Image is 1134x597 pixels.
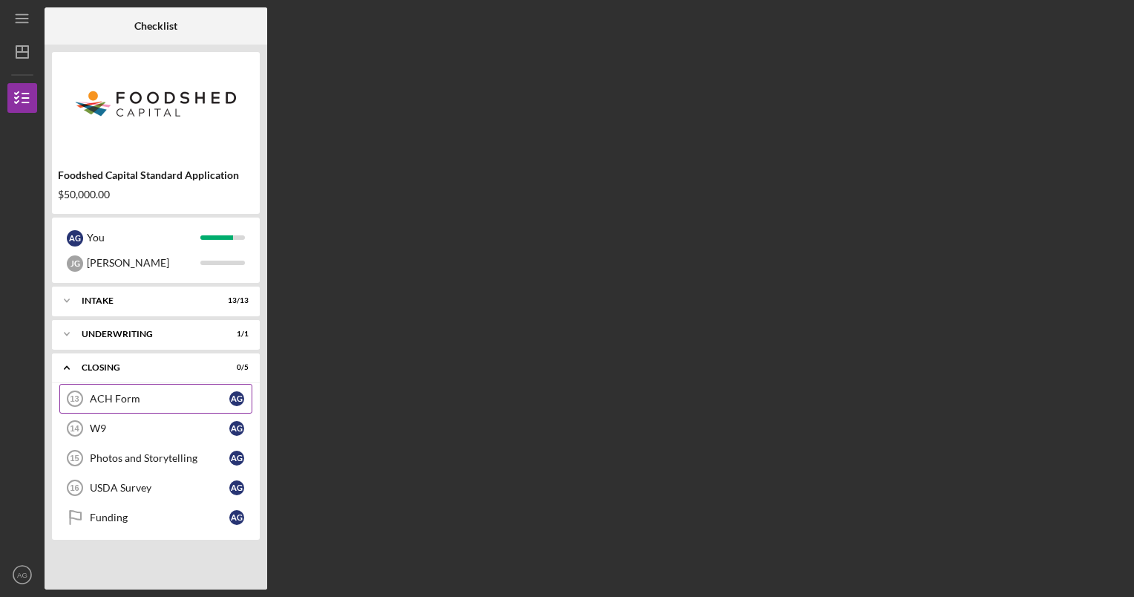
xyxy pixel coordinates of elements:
[229,421,244,436] div: A G
[229,510,244,525] div: A G
[67,230,83,247] div: A G
[7,560,37,590] button: AG
[222,296,249,305] div: 13 / 13
[229,391,244,406] div: A G
[59,473,252,503] a: 16USDA SurveyAG
[87,225,200,250] div: You
[59,503,252,532] a: FundingAG
[134,20,177,32] b: Checklist
[82,363,212,372] div: Closing
[58,189,254,200] div: $50,000.00
[59,384,252,414] a: 13ACH FormAG
[67,255,83,272] div: J G
[90,423,229,434] div: W9
[90,482,229,494] div: USDA Survey
[82,296,212,305] div: Intake
[70,454,79,463] tspan: 15
[52,59,260,149] img: Product logo
[70,394,79,403] tspan: 13
[82,330,212,339] div: Underwriting
[87,250,200,275] div: [PERSON_NAME]
[222,363,249,372] div: 0 / 5
[58,169,254,181] div: Foodshed Capital Standard Application
[17,571,27,579] text: AG
[90,452,229,464] div: Photos and Storytelling
[59,443,252,473] a: 15Photos and StorytellingAG
[222,330,249,339] div: 1 / 1
[90,512,229,523] div: Funding
[70,424,79,433] tspan: 14
[229,480,244,495] div: A G
[90,393,229,405] div: ACH Form
[229,451,244,466] div: A G
[59,414,252,443] a: 14W9AG
[70,483,79,492] tspan: 16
